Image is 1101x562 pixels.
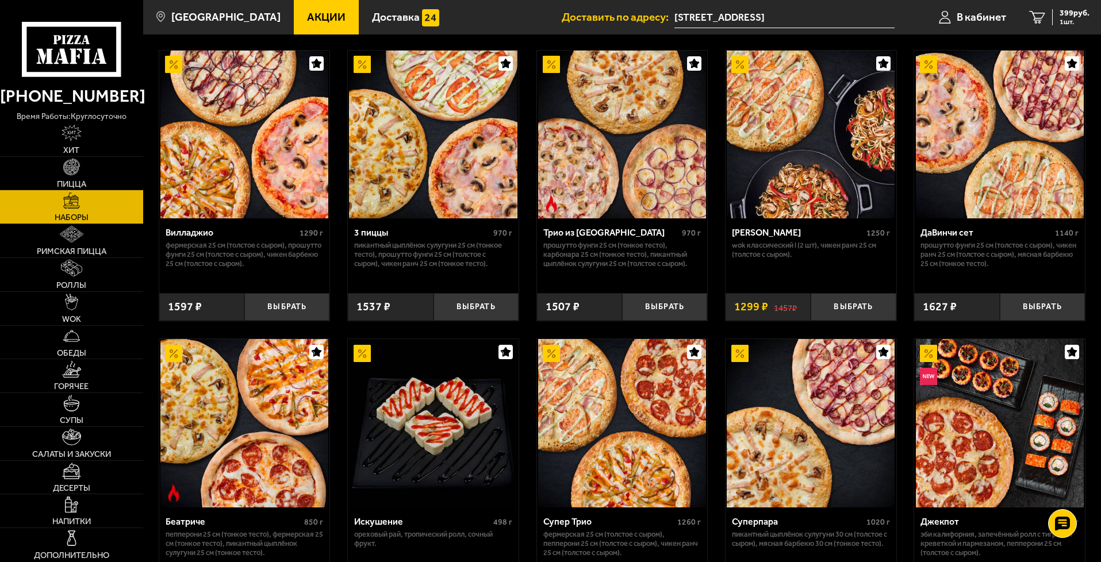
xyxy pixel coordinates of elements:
[1055,228,1079,238] span: 1140 г
[920,530,1079,557] p: Эби Калифорния, Запечённый ролл с тигровой креветкой и пармезаном, Пепперони 25 см (толстое с сыр...
[866,517,890,527] span: 1020 г
[307,11,346,22] span: Акции
[546,301,580,313] span: 1507 ₽
[920,368,937,385] img: Новинка
[57,180,86,188] span: Пицца
[920,241,1079,268] p: Прошутто Фунги 25 см (толстое с сыром), Чикен Ранч 25 см (толстое с сыром), Мясная Барбекю 25 см ...
[354,516,490,527] div: Искушение
[348,51,519,218] a: Акционный3 пиццы
[732,241,890,259] p: Wok классический L (2 шт), Чикен Ранч 25 см (толстое с сыром).
[168,301,202,313] span: 1597 ₽
[682,228,701,238] span: 970 г
[60,416,83,425] span: Супы
[171,11,281,22] span: [GEOGRAPHIC_DATA]
[372,11,420,22] span: Доставка
[56,281,86,290] span: Роллы
[160,339,328,507] img: Беатриче
[159,51,330,218] a: АкционныйВилладжио
[957,11,1006,22] span: В кабинет
[160,51,328,218] img: Вилладжио
[732,227,864,238] div: [PERSON_NAME]
[734,301,768,313] span: 1299 ₽
[538,339,706,507] img: Супер Трио
[55,213,89,222] span: Наборы
[300,228,323,238] span: 1290 г
[434,293,519,321] button: Выбрать
[166,516,302,527] div: Беатриче
[54,382,89,391] span: Горячее
[916,51,1084,218] img: ДаВинчи сет
[165,345,182,362] img: Акционный
[674,7,895,28] input: Ваш адрес доставки
[349,339,517,507] img: Искушение
[165,56,182,73] img: Акционный
[493,228,512,238] span: 970 г
[562,11,674,22] span: Доставить по адресу:
[731,345,749,362] img: Акционный
[1000,293,1085,321] button: Выбрать
[538,51,706,218] img: Трио из Рио
[34,551,109,560] span: Дополнительно
[166,530,324,557] p: Пепперони 25 см (тонкое тесто), Фермерская 25 см (тонкое тесто), Пикантный цыплёнок сулугуни 25 с...
[920,345,937,362] img: Акционный
[244,293,329,321] button: Выбрать
[422,9,439,26] img: 15daf4d41897b9f0e9f617042186c801.svg
[914,339,1085,507] a: АкционныйНовинкаДжекпот
[354,227,490,238] div: 3 пиццы
[731,56,749,73] img: Акционный
[543,56,560,73] img: Акционный
[354,241,512,268] p: Пикантный цыплёнок сулугуни 25 см (тонкое тесто), Прошутто Фунги 25 см (толстое с сыром), Чикен Р...
[726,51,896,218] a: АкционныйВилла Капри
[916,339,1084,507] img: Джекпот
[1060,9,1090,17] span: 399 руб.
[348,339,519,507] a: АкционныйИскушение
[732,516,864,527] div: Суперпара
[543,516,675,527] div: Супер Трио
[354,345,371,362] img: Акционный
[62,315,81,324] span: WOK
[920,516,1057,527] div: Джекпот
[493,517,512,527] span: 498 г
[166,241,324,268] p: Фермерская 25 см (толстое с сыром), Прошутто Фунги 25 см (толстое с сыром), Чикен Барбекю 25 см (...
[543,195,560,213] img: Острое блюдо
[63,146,79,155] span: Хит
[304,517,323,527] span: 850 г
[677,517,701,527] span: 1260 г
[537,339,708,507] a: АкционныйСупер Трио
[57,349,86,357] span: Обеды
[537,51,708,218] a: АкционныйОстрое блюдоТрио из Рио
[166,227,297,238] div: Вилладжио
[52,517,91,526] span: Напитки
[1060,18,1090,25] span: 1 шт.
[920,227,1052,238] div: ДаВинчи сет
[32,450,111,459] span: Салаты и закуски
[543,227,680,238] div: Трио из [GEOGRAPHIC_DATA]
[774,301,797,313] s: 1457 ₽
[354,56,371,73] img: Акционный
[923,301,957,313] span: 1627 ₽
[349,51,517,218] img: 3 пиццы
[159,339,330,507] a: АкционныйОстрое блюдоБеатриче
[543,241,701,268] p: Прошутто Фунги 25 см (тонкое тесто), Карбонара 25 см (тонкое тесто), Пикантный цыплёнок сулугуни ...
[53,484,90,492] span: Десерты
[866,228,890,238] span: 1250 г
[543,345,560,362] img: Акционный
[37,247,106,256] span: Римская пицца
[732,530,890,548] p: Пикантный цыплёнок сулугуни 30 см (толстое с сыром), Мясная Барбекю 30 см (тонкое тесто).
[811,293,896,321] button: Выбрать
[543,530,701,557] p: Фермерская 25 см (толстое с сыром), Пепперони 25 см (толстое с сыром), Чикен Ранч 25 см (толстое ...
[356,301,390,313] span: 1537 ₽
[914,51,1085,218] a: АкционныйДаВинчи сет
[727,339,895,507] img: Суперпара
[354,530,512,548] p: Ореховый рай, Тропический ролл, Сочный фрукт.
[726,339,896,507] a: АкционныйСуперпара
[165,484,182,502] img: Острое блюдо
[920,56,937,73] img: Акционный
[622,293,707,321] button: Выбрать
[727,51,895,218] img: Вилла Капри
